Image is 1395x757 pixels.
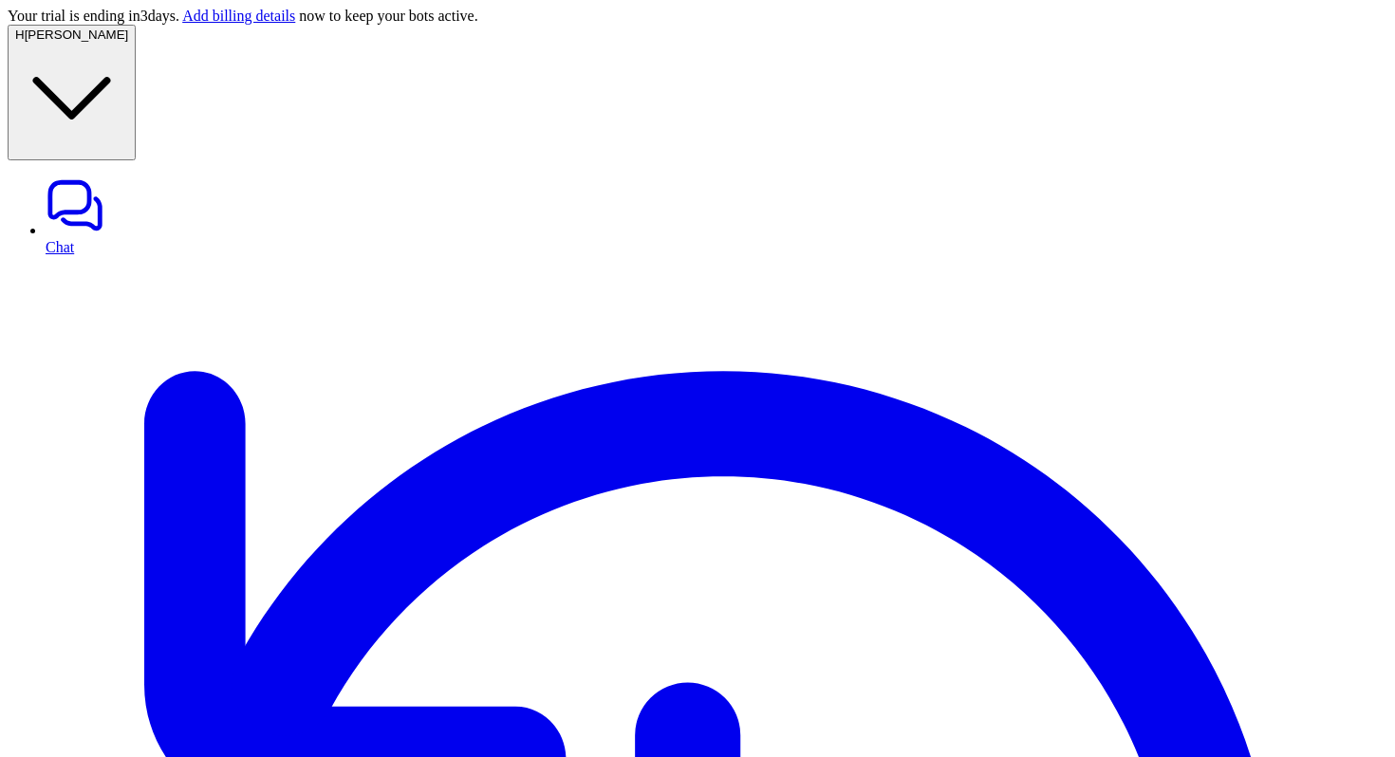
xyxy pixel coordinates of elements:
[182,8,295,24] a: Add billing details
[46,175,1387,255] a: Chat
[8,8,1387,25] div: Your trial is ending in 3 days. now to keep your bots active.
[15,28,25,42] span: H
[8,25,136,160] button: H[PERSON_NAME]
[25,28,129,42] span: [PERSON_NAME]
